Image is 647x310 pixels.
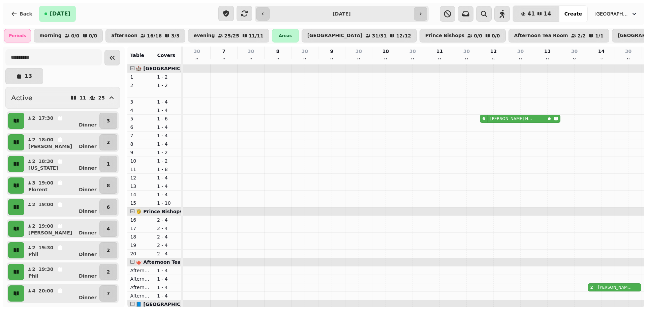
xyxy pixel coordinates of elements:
[99,134,117,150] button: 2
[157,284,179,291] p: 1 - 4
[99,177,117,194] button: 8
[28,186,48,193] p: Florent
[79,273,97,279] p: Dinner
[136,259,197,265] span: 🫖 Afternoon Tea Room
[330,48,334,55] p: 9
[32,179,36,186] p: 3
[307,33,363,38] p: [GEOGRAPHIC_DATA]
[409,48,416,55] p: 30
[71,33,80,38] p: 0 / 0
[99,242,117,258] button: 2
[130,276,152,282] p: Afternoon Tea Room 2
[106,269,110,275] p: 2
[105,29,185,43] button: afternoon16/163/3
[111,33,137,38] p: afternoon
[157,242,179,249] p: 2 - 4
[464,56,469,63] p: 0
[32,115,36,121] p: 2
[598,56,604,63] p: 2
[157,141,179,147] p: 1 - 4
[157,225,179,232] p: 2 - 4
[302,56,307,63] p: 0
[157,53,175,58] span: Covers
[130,284,152,291] p: Afternoon Tea Room 3
[157,267,179,274] p: 1 - 4
[32,223,36,229] p: 2
[275,56,280,63] p: 0
[38,244,54,251] p: 19:30
[130,141,152,147] p: 8
[492,33,500,38] p: 0 / 0
[136,66,198,71] span: 🏰 [GEOGRAPHIC_DATA]
[130,233,152,240] p: 18
[157,158,179,164] p: 1 - 2
[157,98,179,105] p: 1 - 4
[482,116,485,121] div: 6
[420,29,506,43] button: Prince Bishops0/00/0
[99,264,117,280] button: 2
[79,208,97,215] p: Dinner
[193,48,200,55] p: 30
[194,33,215,38] p: evening
[5,6,38,22] button: Back
[527,11,535,17] span: 41
[32,201,36,208] p: 2
[272,29,299,43] div: Areas
[50,11,70,17] span: [DATE]
[26,285,98,302] button: 420:00Dinner
[99,199,117,215] button: 6
[5,87,120,109] button: Active1125
[38,201,54,208] p: 19:00
[514,33,568,38] p: Afternoon Tea Room
[157,124,179,131] p: 1 - 4
[136,302,198,307] span: 📘 [GEOGRAPHIC_DATA]
[79,294,97,301] p: Dinner
[598,285,633,290] p: [PERSON_NAME] Buckingham
[130,166,152,173] p: 11
[276,48,280,55] p: 8
[248,56,253,63] p: 0
[130,74,152,80] p: 1
[106,117,110,124] p: 3
[38,158,54,165] p: 18:30
[34,29,103,43] button: morning0/00/0
[130,183,152,190] p: 13
[571,48,578,55] p: 30
[157,82,179,89] p: 1 - 2
[157,200,179,206] p: 1 - 10
[39,6,76,22] button: [DATE]
[491,56,496,63] p: 6
[222,48,226,55] p: 7
[106,182,110,189] p: 8
[32,244,36,251] p: 2
[157,276,179,282] p: 1 - 4
[39,33,62,38] p: morning
[221,56,226,63] p: 0
[463,48,470,55] p: 30
[490,116,533,121] p: [PERSON_NAME] Hayllar
[513,6,559,22] button: 4114
[157,233,179,240] p: 2 - 4
[590,8,642,20] button: [GEOGRAPHIC_DATA], [GEOGRAPHIC_DATA]
[130,200,152,206] p: 15
[106,204,110,210] p: 6
[38,136,54,143] p: 18:00
[20,11,32,16] span: Back
[89,33,97,38] p: 0 / 0
[106,139,110,146] p: 2
[99,156,117,172] button: 1
[4,29,31,43] div: Periods
[99,113,117,129] button: 3
[544,11,551,17] span: 14
[28,229,72,236] p: [PERSON_NAME]
[383,56,388,63] p: 0
[130,250,152,257] p: 20
[28,165,58,171] p: [US_STATE]
[436,48,443,55] p: 11
[544,48,551,55] p: 13
[32,136,36,143] p: 2
[130,124,152,131] p: 6
[28,273,38,279] p: Phil
[130,217,152,223] p: 16
[474,33,482,38] p: 0 / 0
